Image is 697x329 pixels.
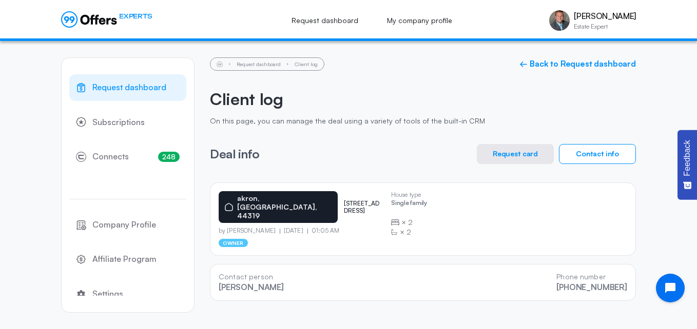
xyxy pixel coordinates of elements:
[295,61,318,67] li: Client log
[210,147,260,160] h3: Deal info
[158,152,180,162] span: 248
[391,227,427,237] div: ×
[219,239,248,247] p: owner
[219,227,280,234] p: by [PERSON_NAME]
[574,11,636,21] p: [PERSON_NAME]
[69,143,186,170] a: Connects248
[683,140,692,176] span: Feedback
[391,191,427,198] p: House type
[477,144,554,164] button: Request card
[408,217,413,228] span: 2
[69,212,186,238] a: Company Profile
[556,282,627,292] a: [PHONE_NUMBER]
[219,282,284,292] p: [PERSON_NAME]
[391,199,427,209] p: Single family
[69,281,186,307] a: Settings
[69,246,186,273] a: Affiliate Program
[406,227,411,237] span: 2
[92,150,129,163] span: Connects
[237,61,281,67] a: Request dashboard
[61,11,152,28] a: EXPERTS
[237,194,332,220] p: akron, [GEOGRAPHIC_DATA], 44319
[219,273,284,281] p: Contact person
[119,11,152,21] span: EXPERTS
[280,227,307,234] p: [DATE]
[677,130,697,199] button: Feedback - Show survey
[280,9,370,32] a: Request dashboard
[307,227,340,234] p: 01:05 AM
[92,116,145,129] span: Subscriptions
[92,253,157,266] span: Affiliate Program
[69,74,186,101] a: Request dashboard
[344,200,383,215] p: [STREET_ADDRESS]
[574,24,636,30] p: Estate Expert
[559,144,636,164] button: Contact info
[549,10,570,31] img: Brad Miklovich
[519,59,636,69] a: ← Back to Request dashboard
[69,109,186,136] a: Subscriptions
[556,273,627,281] p: Phone number
[210,117,636,126] p: On this page, you can manage the deal using a variety of tools of the built-in CRM
[376,9,463,32] a: My company profile
[210,89,636,109] h2: Client log
[92,287,123,301] span: Settings
[92,81,166,94] span: Request dashboard
[391,217,427,228] div: ×
[92,218,156,232] span: Company Profile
